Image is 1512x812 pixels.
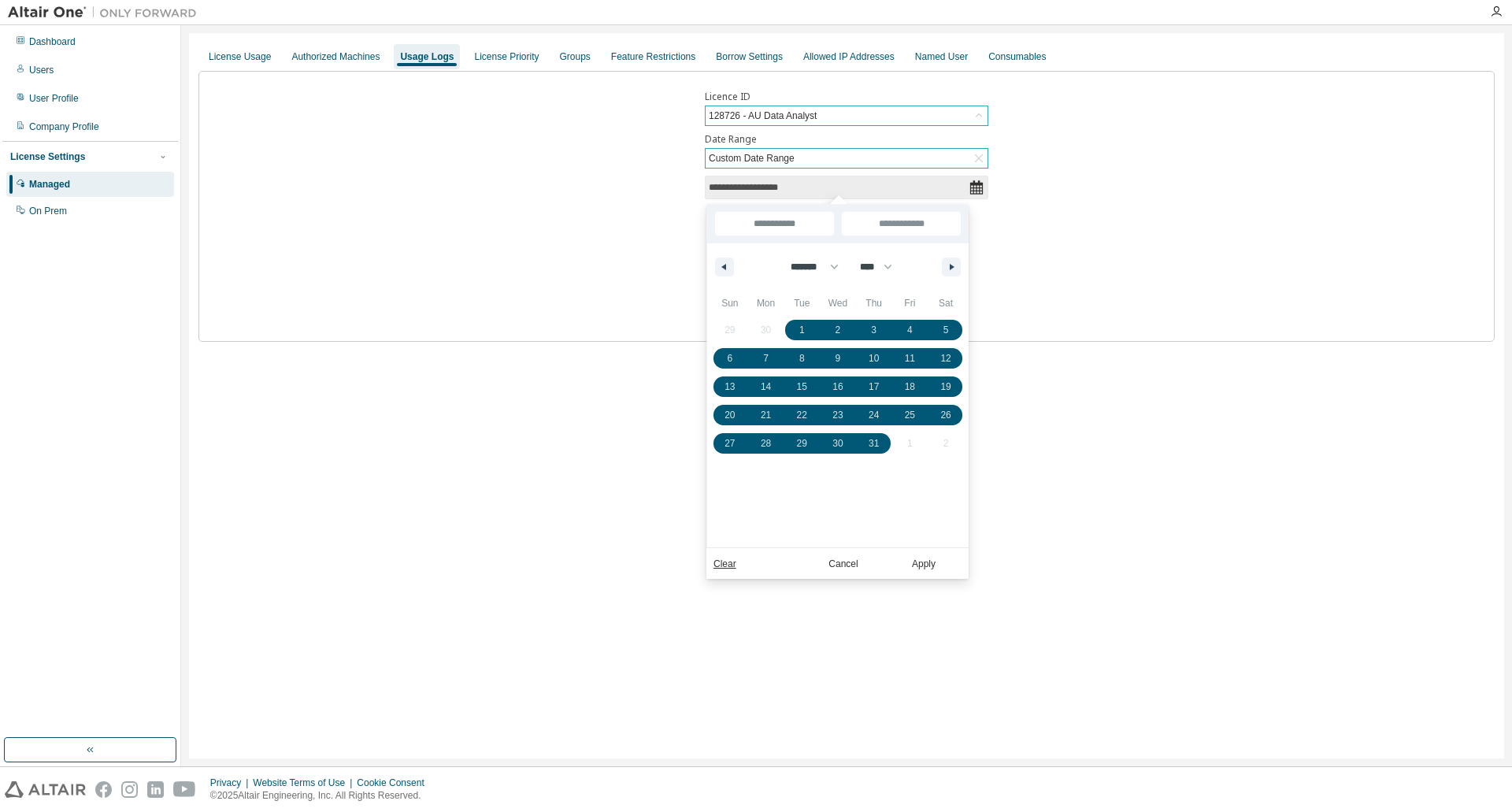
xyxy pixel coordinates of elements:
span: 1 [799,316,805,344]
span: 9 [836,344,841,373]
button: 9 [820,344,856,373]
span: 3 [871,316,876,344]
span: 10 [869,344,879,373]
div: Managed [29,178,70,191]
button: 10 [856,344,892,373]
span: 29 [797,429,807,458]
span: 22 [797,401,807,429]
span: 11 [905,344,915,373]
span: [DATE] [706,231,722,258]
div: 128726 - AU Data Analyst [706,107,819,124]
div: License Usage [209,50,271,63]
button: 15 [784,373,820,401]
label: Licence ID [705,91,988,103]
span: Fri [892,291,928,316]
span: 14 [761,373,771,401]
div: Company Profile [29,121,99,133]
span: Sun [712,291,748,316]
span: Thu [856,291,892,316]
div: License Priority [474,50,539,63]
div: Cookie Consent [357,777,433,789]
span: Tue [784,291,820,316]
button: 30 [820,429,856,458]
span: Mon [748,291,784,316]
button: 2 [820,316,856,344]
img: linkedin.svg [147,781,164,798]
button: 17 [856,373,892,401]
span: 17 [869,373,879,401]
button: 16 [820,373,856,401]
button: 24 [856,401,892,429]
button: 28 [748,429,784,458]
button: 21 [748,401,784,429]
img: facebook.svg [95,781,112,798]
span: 18 [905,373,915,401]
span: 31 [869,429,879,458]
p: © 2025 Altair Engineering, Inc. All Rights Reserved. [210,789,434,803]
span: 26 [940,401,951,429]
div: Groups [560,50,591,63]
div: License Settings [10,150,85,163]
span: 28 [761,429,771,458]
button: 27 [712,429,748,458]
span: 7 [763,344,769,373]
button: 25 [892,401,928,429]
button: 12 [928,344,964,373]
span: 27 [724,429,735,458]
div: Custom Date Range [706,149,988,168]
span: Last Month [706,380,722,421]
div: On Prem [29,205,67,217]
div: Privacy [210,777,253,789]
div: Borrow Settings [716,50,783,63]
span: [DATE] [706,204,722,231]
button: 31 [856,429,892,458]
label: Date Range [705,133,988,146]
img: Altair One [8,5,205,20]
button: 7 [748,344,784,373]
button: 8 [784,344,820,373]
span: 25 [905,401,915,429]
div: Feature Restrictions [611,50,695,63]
img: youtube.svg [173,781,196,798]
a: Clear [713,556,736,572]
button: 18 [892,373,928,401]
span: This Month [706,339,722,380]
button: 14 [748,373,784,401]
button: 1 [784,316,820,344]
span: 16 [832,373,843,401]
span: This Week [706,258,722,298]
div: Website Terms of Use [253,777,357,789]
button: 23 [820,401,856,429]
button: 5 [928,316,964,344]
span: 4 [907,316,913,344]
button: 6 [712,344,748,373]
img: instagram.svg [121,781,138,798]
div: User Profile [29,92,79,105]
div: Authorized Machines [291,50,380,63]
button: 29 [784,429,820,458]
span: 24 [869,401,879,429]
button: 3 [856,316,892,344]
div: Named User [915,50,968,63]
span: 30 [832,429,843,458]
div: Usage Logs [400,50,454,63]
button: 20 [712,401,748,429]
button: Cancel [806,556,881,572]
span: Sat [928,291,964,316]
button: 13 [712,373,748,401]
button: Apply [886,556,962,572]
button: 11 [892,344,928,373]
span: 23 [832,401,843,429]
span: Last Week [706,298,722,339]
span: 12 [940,344,951,373]
span: 15 [797,373,807,401]
span: 6 [728,344,733,373]
span: 20 [724,401,735,429]
div: Consumables [988,50,1046,63]
span: Wed [820,291,856,316]
div: Allowed IP Addresses [803,50,895,63]
span: 2 [836,316,841,344]
div: Custom Date Range [706,150,797,167]
div: Users [29,64,54,76]
span: 19 [940,373,951,401]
